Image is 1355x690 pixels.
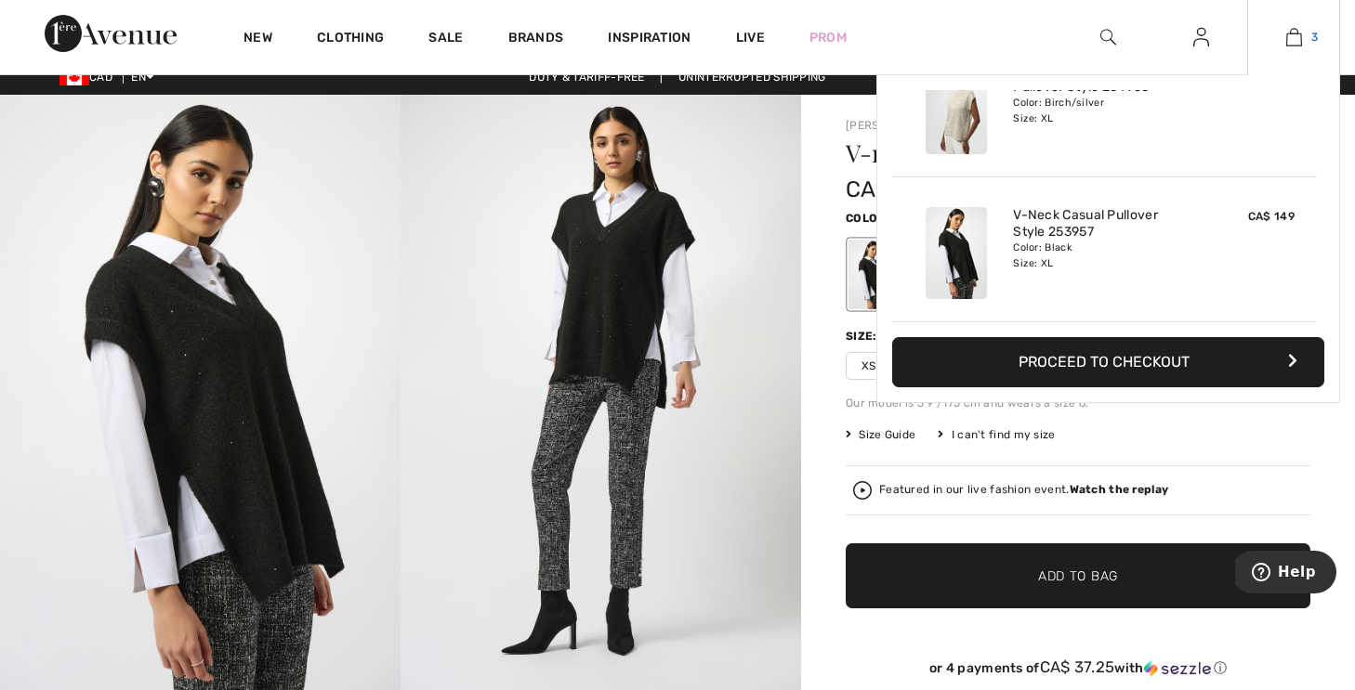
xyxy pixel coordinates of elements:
img: High Neck Sleeveless Pullover Style 254935 [926,62,987,154]
span: Inspiration [608,30,691,49]
span: CA$ 149 [846,176,933,202]
a: Clothing [317,30,384,49]
span: Color: [846,212,889,225]
div: Black [849,240,897,309]
img: My Info [1193,26,1209,48]
span: CA$ 149 [1248,210,1295,223]
button: Add to Bag [846,543,1310,608]
div: Size: [846,328,881,345]
strong: Watch the replay [1070,483,1169,496]
button: Proceed to Checkout [892,337,1324,387]
div: Featured in our live fashion event. [879,484,1168,496]
a: Live [736,28,765,47]
span: EN [131,71,154,84]
span: 3 [1311,29,1318,46]
div: I can't find my size [938,426,1055,443]
div: or 4 payments ofCA$ 37.25withSezzle Click to learn more about Sezzle [846,658,1310,683]
img: Sezzle [1144,660,1211,677]
div: or 4 payments of with [846,658,1310,677]
span: XS [846,352,892,380]
a: [PERSON_NAME] [846,119,939,132]
h1: V-neck Casual Pullover Style 253957 [846,141,1233,165]
span: Size Guide [846,426,915,443]
div: Color: Black Size: XL [1013,241,1196,270]
iframe: Opens a widget where you can find more information [1235,551,1336,597]
div: Our model is 5'9"/175 cm and wears a size 6. [846,395,1310,411]
img: search the website [1100,26,1116,48]
span: CAD [59,71,120,84]
a: Brands [508,30,564,49]
div: Color: Birch/silver Size: XL [1013,96,1196,125]
img: My Bag [1286,26,1302,48]
a: New [243,30,272,49]
img: 1ère Avenue [45,15,177,52]
a: Prom [809,28,847,47]
img: Canadian Dollar [59,71,89,85]
span: Add to Bag [1038,566,1118,586]
img: V-Neck Casual Pullover Style 253957 [926,207,987,299]
a: V-Neck Casual Pullover Style 253957 [1013,207,1196,241]
a: Sign In [1178,26,1224,49]
a: Sale [428,30,463,49]
img: Watch the replay [853,481,872,500]
a: 3 [1248,26,1339,48]
span: CA$ 37.25 [1040,657,1115,676]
